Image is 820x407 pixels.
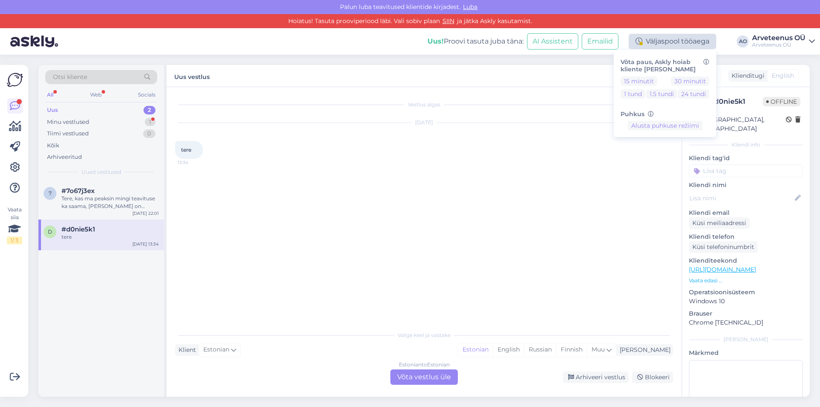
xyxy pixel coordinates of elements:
[145,118,155,126] div: 1
[136,89,157,100] div: Socials
[752,35,815,48] a: Arveteenus OÜArveteenus OÜ
[689,256,803,265] p: Klienditeekond
[709,97,763,107] div: # d0nie5k1
[689,164,803,177] input: Lisa tag
[737,35,749,47] div: AO
[752,35,805,41] div: Arveteenus OÜ
[628,121,703,130] button: Alusta puhkuse režiimi
[493,343,524,356] div: English
[7,206,22,244] div: Vaata siia
[174,70,210,82] label: Uus vestlus
[772,71,794,80] span: English
[390,369,458,385] div: Võta vestlus üle
[440,17,457,25] a: SIIN
[61,187,95,195] span: #7o67j3ex
[671,76,709,86] button: 30 minutit
[621,89,645,99] button: 1 tund
[621,111,709,118] h6: Puhkus
[82,168,121,176] span: Uued vestlused
[428,36,524,47] div: Proovi tasuta juba täna:
[763,97,800,106] span: Offline
[203,345,229,354] span: Estonian
[7,237,22,244] div: 1 / 3
[621,76,657,86] button: 15 minutit
[689,181,803,190] p: Kliendi nimi
[458,343,493,356] div: Estonian
[556,343,587,356] div: Finnish
[399,361,450,369] div: Estonian to Estonian
[689,288,803,297] p: Operatsioonisüsteem
[53,73,87,82] span: Otsi kliente
[181,146,191,153] span: tere
[691,115,786,133] div: [GEOGRAPHIC_DATA], [GEOGRAPHIC_DATA]
[563,372,629,383] div: Arhiveeri vestlus
[689,348,803,357] p: Märkmed
[689,217,750,229] div: Küsi meiliaadressi
[689,297,803,306] p: Windows 10
[752,41,805,48] div: Arveteenus OÜ
[689,193,793,203] input: Lisa nimi
[175,346,196,354] div: Klient
[621,59,709,73] h6: Võta paus, Askly hoiab kliente [PERSON_NAME]
[616,346,671,354] div: [PERSON_NAME]
[132,210,159,217] div: [DATE] 22:01
[47,153,82,161] div: Arhiveeritud
[689,266,756,273] a: [URL][DOMAIN_NAME]
[175,119,673,126] div: [DATE]
[646,89,677,99] button: 1.5 tundi
[689,309,803,318] p: Brauser
[728,71,764,80] div: Klienditugi
[689,141,803,149] div: Kliendi info
[47,106,58,114] div: Uus
[428,37,444,45] b: Uus!
[689,336,803,343] div: [PERSON_NAME]
[689,277,803,284] p: Vaata edasi ...
[460,3,480,11] span: Luba
[47,129,89,138] div: Tiimi vestlused
[48,228,52,235] span: d
[175,331,673,339] div: Valige keel ja vastake
[47,118,89,126] div: Minu vestlused
[45,89,55,100] div: All
[689,232,803,241] p: Kliendi telefon
[61,225,95,233] span: #d0nie5k1
[689,208,803,217] p: Kliendi email
[629,34,716,49] div: Väljaspool tööaega
[61,233,159,241] div: tere
[527,33,578,50] button: AI Assistent
[524,343,556,356] div: Russian
[132,241,159,247] div: [DATE] 13:34
[47,141,59,150] div: Kõik
[592,346,605,353] span: Muu
[143,106,155,114] div: 2
[49,190,52,196] span: 7
[61,195,159,210] div: Tere, kas ma peaksin mingi teavituse ka saama, [PERSON_NAME] on tasutud maksja poolelt?
[178,159,210,166] span: 13:34
[88,89,103,100] div: Web
[175,101,673,108] div: Vestlus algas
[689,318,803,327] p: Chrome [TECHNICAL_ID]
[678,89,709,99] button: 24 tundi
[689,154,803,163] p: Kliendi tag'id
[7,72,23,88] img: Askly Logo
[689,241,758,253] div: Küsi telefoninumbrit
[632,372,673,383] div: Blokeeri
[143,129,155,138] div: 0
[582,33,618,50] button: Emailid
